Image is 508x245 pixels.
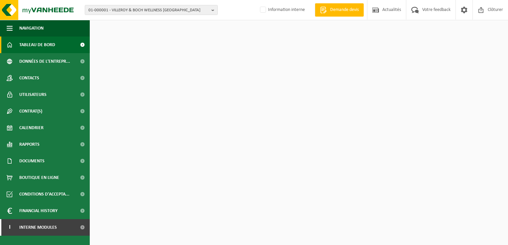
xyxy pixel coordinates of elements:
span: Contacts [19,70,39,86]
span: Financial History [19,203,58,219]
span: I [7,219,13,236]
span: Tableau de bord [19,37,55,53]
span: Contrat(s) [19,103,42,120]
span: Conditions d'accepta... [19,186,69,203]
span: Calendrier [19,120,44,136]
button: 01-000001 - VILLEROY & BOCH WELLNESS [GEOGRAPHIC_DATA] [85,5,218,15]
span: Navigation [19,20,44,37]
span: Interne modules [19,219,57,236]
span: Utilisateurs [19,86,47,103]
a: Demande devis [315,3,364,17]
label: Information interne [259,5,305,15]
span: Documents [19,153,45,169]
span: Rapports [19,136,40,153]
span: 01-000001 - VILLEROY & BOCH WELLNESS [GEOGRAPHIC_DATA] [88,5,209,15]
span: Données de l'entrepr... [19,53,70,70]
span: Boutique en ligne [19,169,59,186]
span: Demande devis [328,7,360,13]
